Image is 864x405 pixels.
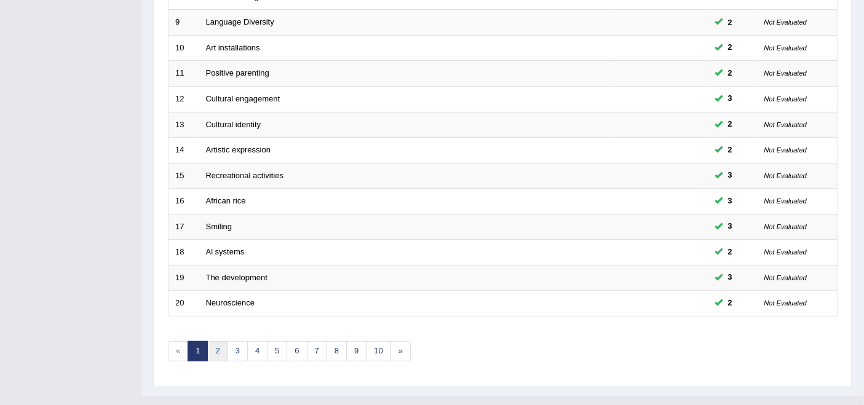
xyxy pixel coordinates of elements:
td: 9 [168,10,199,36]
a: 7 [307,341,327,361]
a: Neuroscience [206,298,255,307]
small: Not Evaluated [764,69,807,77]
a: 8 [327,341,347,361]
span: You can still take this question [723,195,737,208]
a: African rice [206,196,246,205]
a: 4 [247,341,268,361]
span: You can still take this question [723,67,737,80]
a: 1 [188,341,208,361]
td: 10 [168,35,199,61]
td: 11 [168,61,199,87]
a: Art installations [206,43,260,52]
td: 15 [168,163,199,189]
td: 16 [168,189,199,214]
small: Not Evaluated [764,44,807,52]
span: « [168,341,188,361]
a: Artistic expression [206,145,271,154]
a: 3 [228,341,248,361]
small: Not Evaluated [764,18,807,26]
a: Cultural identity [206,120,261,129]
span: You can still take this question [723,41,737,54]
span: You can still take this question [723,16,737,29]
td: 17 [168,214,199,240]
span: You can still take this question [723,169,737,182]
span: You can still take this question [723,220,737,233]
a: The development [206,273,268,282]
td: 14 [168,138,199,163]
small: Not Evaluated [764,274,807,281]
span: You can still take this question [723,118,737,131]
span: You can still take this question [723,297,737,310]
small: Not Evaluated [764,223,807,230]
a: 9 [346,341,367,361]
small: Not Evaluated [764,299,807,307]
td: 13 [168,112,199,138]
td: 12 [168,86,199,112]
a: Recreational activities [206,171,283,180]
a: Language Diversity [206,17,274,26]
span: You can still take this question [723,271,737,284]
a: 2 [207,341,228,361]
small: Not Evaluated [764,248,807,256]
small: Not Evaluated [764,197,807,205]
td: 19 [168,265,199,291]
small: Not Evaluated [764,146,807,154]
small: Not Evaluated [764,121,807,128]
a: 5 [267,341,287,361]
a: Positive parenting [206,68,269,77]
small: Not Evaluated [764,172,807,179]
td: 20 [168,291,199,317]
td: 18 [168,240,199,265]
small: Not Evaluated [764,95,807,103]
a: Cultural engagement [206,94,280,103]
span: You can still take this question [723,246,737,259]
a: Al systems [206,247,245,256]
a: » [390,341,411,361]
a: 10 [366,341,390,361]
a: 6 [287,341,307,361]
span: You can still take this question [723,144,737,157]
a: Smiling [206,222,232,231]
span: You can still take this question [723,92,737,105]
